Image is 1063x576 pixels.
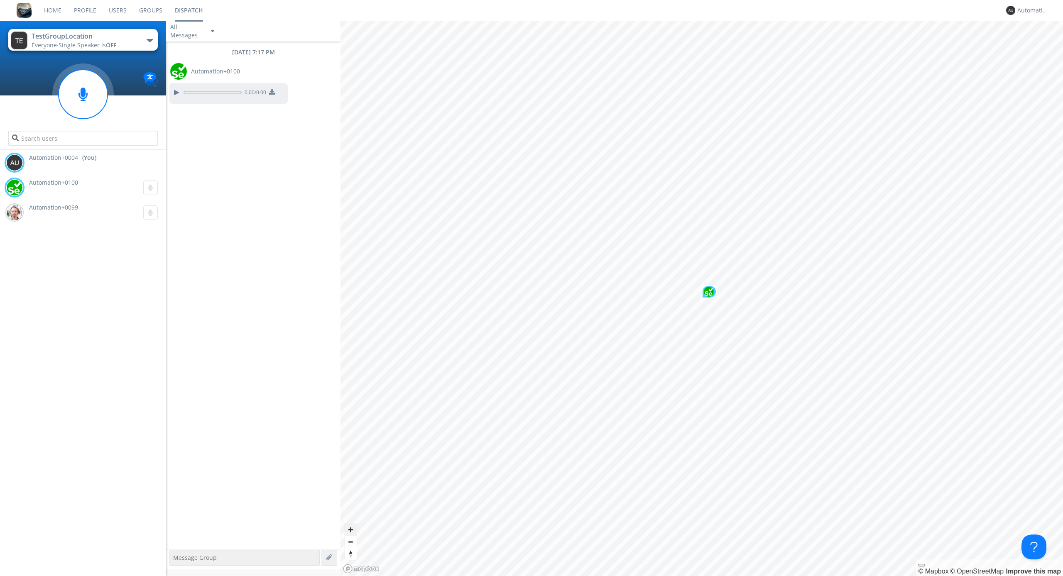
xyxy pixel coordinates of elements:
span: Automation+0004 [29,154,78,162]
iframe: Toggle Customer Support [1021,535,1046,559]
img: 373638.png [1006,6,1015,15]
div: Automation+0004 [1017,6,1048,15]
button: Reset bearing to north [345,548,357,560]
div: [DATE] 7:17 PM [166,48,340,56]
img: 1d6f5aa125064724806496497f14335c [170,63,187,80]
span: Automation+0099 [29,203,78,211]
div: Everyone · [32,41,125,49]
img: 373638.png [6,154,23,171]
button: Zoom out [345,536,357,548]
img: Translation enabled [143,72,158,87]
button: Zoom in [345,524,357,536]
div: (You) [82,154,96,162]
button: TestGroupLocationEveryone·Single Speaker isOFF [8,29,158,51]
a: OpenStreetMap [950,568,1004,575]
span: Automation+0100 [191,67,240,76]
span: OFF [106,41,116,49]
a: Mapbox [918,568,948,575]
span: Single Speaker is [59,41,116,49]
div: Map marker [702,285,717,298]
div: TestGroupLocation [32,32,125,41]
span: 0:00 / 0:00 [242,89,266,98]
img: 1d6f5aa125064724806496497f14335c [6,179,23,196]
div: All Messages [170,23,203,39]
img: 373638.png [11,32,27,49]
canvas: Map [340,21,1063,576]
button: Toggle attribution [918,564,925,566]
img: caret-down-sm.svg [211,30,214,32]
span: Reset bearing to north [345,548,357,560]
a: Map feedback [1006,568,1061,575]
img: 8ff700cf5bab4eb8a436322861af2272 [17,3,32,18]
a: Mapbox logo [343,564,380,574]
span: Automation+0100 [29,178,78,186]
img: 188aebdfe36046648fc345ac6d114d07 [6,204,23,221]
img: download media button [269,89,275,95]
span: Zoom out [345,536,357,548]
img: 1d6f5aa125064724806496497f14335c [704,287,714,297]
input: Search users [8,131,158,146]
